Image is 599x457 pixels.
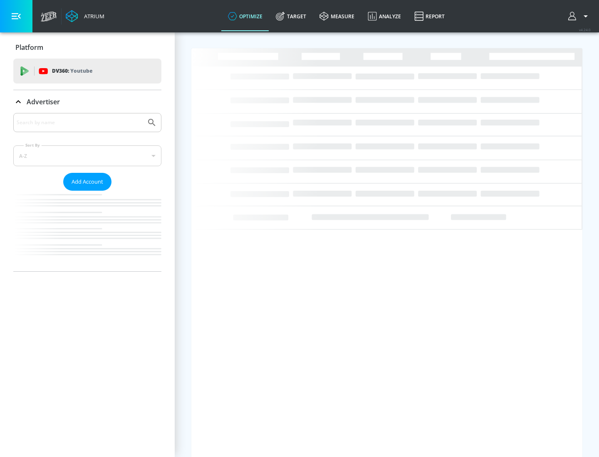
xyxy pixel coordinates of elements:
div: DV360: Youtube [13,59,161,84]
a: Report [408,1,451,31]
a: measure [313,1,361,31]
a: Analyze [361,1,408,31]
a: Target [269,1,313,31]
span: v 4.24.0 [579,27,591,32]
p: DV360: [52,66,92,76]
span: Add Account [72,177,103,187]
p: Advertiser [27,97,60,106]
button: Add Account [63,173,111,191]
div: Platform [13,36,161,59]
div: Atrium [81,12,104,20]
div: A-Z [13,145,161,166]
p: Platform [15,43,43,52]
nav: list of Advertiser [13,191,161,271]
div: Advertiser [13,90,161,113]
a: Atrium [66,10,104,22]
p: Youtube [70,66,92,75]
input: Search by name [17,117,143,128]
a: optimize [221,1,269,31]
label: Sort By [24,143,42,148]
div: Advertiser [13,113,161,271]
